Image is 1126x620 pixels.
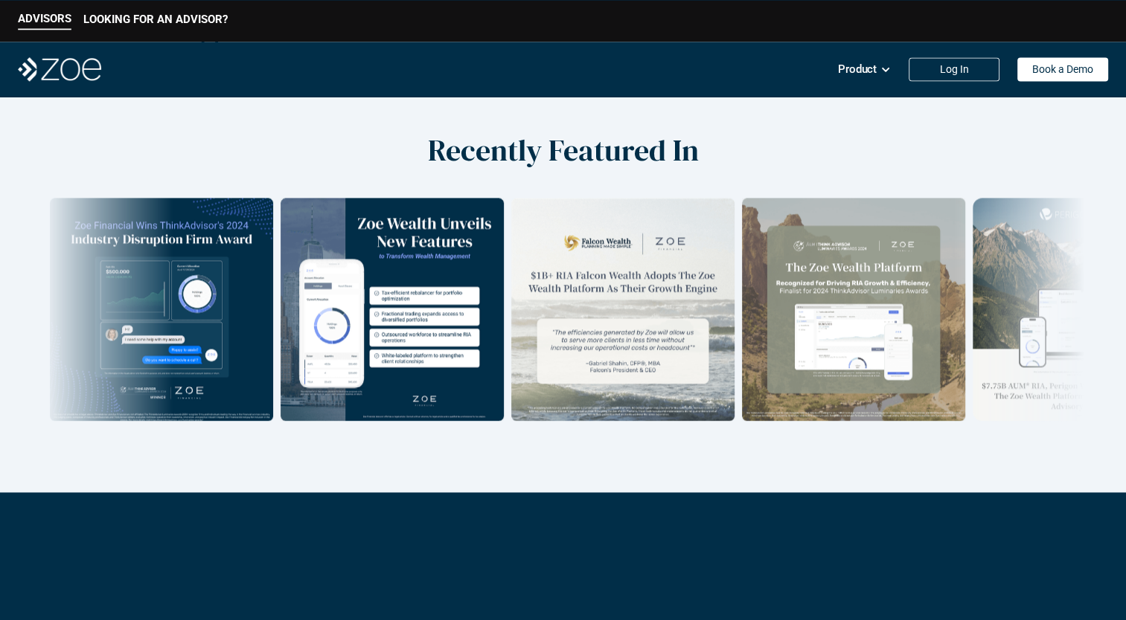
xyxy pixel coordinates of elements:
p: Book a Demo [1032,63,1093,76]
p: LOOKING FOR AN ADVISOR? [83,13,228,26]
p: ADVISORS [18,12,71,25]
h2: Recently Featured In [428,132,699,168]
a: Book a Demo [1017,57,1108,81]
p: Log In [940,63,969,76]
p: Product [838,58,877,80]
a: Log In [909,57,999,81]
